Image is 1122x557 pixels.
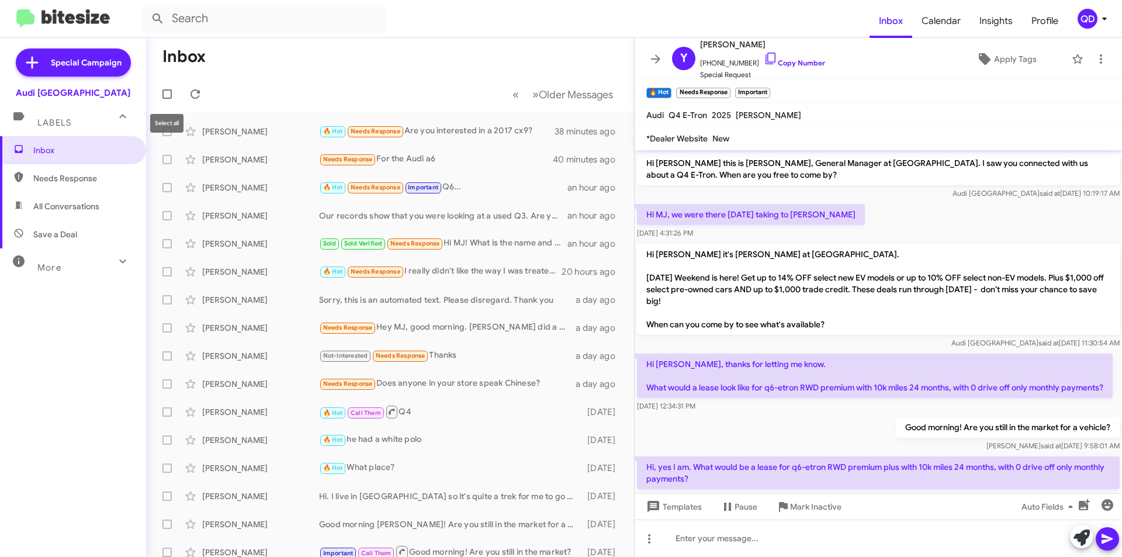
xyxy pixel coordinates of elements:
span: Important [408,184,438,191]
span: Special Request [700,69,825,81]
div: [PERSON_NAME] [202,238,319,250]
span: Needs Response [351,184,400,191]
p: Hi MJ, we were there [DATE] taking to [PERSON_NAME] [637,204,865,225]
div: Sorry, this is an automated text. Please disregard. Thank you [319,294,576,306]
p: Hi [PERSON_NAME] it's [PERSON_NAME] at [GEOGRAPHIC_DATA]. [DATE] Weekend is here! Get up to 14% O... [637,244,1120,335]
span: said at [1038,338,1059,347]
div: [PERSON_NAME] [202,322,319,334]
div: 20 hours ago [562,266,625,278]
span: 🔥 Hot [323,184,343,191]
a: Inbox [870,4,912,38]
div: Hey MJ, good morning. [PERSON_NAME] did a good job of showing us Q5 and Q7. Well consider Q7 in f... [319,321,576,334]
span: Auto Fields [1021,496,1078,517]
div: [DATE] [581,462,625,474]
span: Pause [735,496,757,517]
div: Hi MJ! What is the name and number of the company that applied the protector coat sealant? It is ... [319,237,567,250]
p: Hi, yes I am. What would be a lease for q6-etron RWD premium plus with 10k miles 24 months, with ... [637,456,1120,489]
span: 🔥 Hot [323,127,343,135]
span: [DATE] 4:31:26 PM [637,229,693,237]
div: QD [1078,9,1097,29]
div: Does anyone in your store speak Chinese? [319,377,576,390]
div: I really didn't like the way I was treated by [PERSON_NAME] though. Super rude guy ... worst expe... [319,265,562,278]
span: Q4 E-Tron [669,110,707,120]
div: [PERSON_NAME] [202,266,319,278]
span: New [712,133,729,144]
a: Calendar [912,4,970,38]
span: Save a Deal [33,229,77,240]
div: [PERSON_NAME] [202,210,319,222]
div: an hour ago [567,210,625,222]
span: » [532,87,539,102]
span: [DATE] 11:02:03 AM [637,493,698,501]
h1: Inbox [162,47,206,66]
div: Q6... [319,181,567,194]
div: [PERSON_NAME] [202,462,319,474]
p: Good morning! Are you still in the market for a vehicle? [896,417,1120,438]
span: Inbox [33,144,133,156]
div: [PERSON_NAME] [202,154,319,165]
span: Needs Response [323,324,373,331]
div: [PERSON_NAME] [202,490,319,502]
div: an hour ago [567,182,625,193]
small: 🔥 Hot [646,88,671,98]
div: Select all [150,114,183,133]
span: [PERSON_NAME] [736,110,801,120]
span: Needs Response [351,268,400,275]
div: Are you interested in a 2017 cx9? [319,124,555,138]
nav: Page navigation example [506,82,620,106]
button: Pause [711,496,767,517]
div: [PERSON_NAME] [202,378,319,390]
span: Older Messages [539,88,613,101]
span: Call Them [361,549,392,557]
a: Profile [1022,4,1068,38]
div: [PERSON_NAME] [202,126,319,137]
div: [PERSON_NAME] [202,518,319,530]
div: 38 minutes ago [555,126,625,137]
div: [DATE] [581,434,625,446]
div: Audi [GEOGRAPHIC_DATA] [16,87,130,99]
button: Apply Tags [946,49,1066,70]
div: Q4 [319,404,581,419]
div: [DATE] [581,406,625,418]
span: « [512,87,519,102]
div: What place? [319,461,581,475]
div: [PERSON_NAME] [202,182,319,193]
div: Our records show that you were looking at a used Q3. Are you looking to lease a new Q3? [319,210,567,222]
span: 🔥 Hot [323,436,343,444]
span: Y [680,49,688,68]
small: Needs Response [676,88,730,98]
div: a day ago [576,350,625,362]
span: 🔥 Hot [323,268,343,275]
button: QD [1068,9,1109,29]
div: [PERSON_NAME] [202,294,319,306]
span: said at [1040,189,1060,198]
span: Audi [GEOGRAPHIC_DATA] [DATE] 11:30:54 AM [951,338,1120,347]
span: Needs Response [351,127,400,135]
span: [PERSON_NAME] [700,37,825,51]
span: [PHONE_NUMBER] [700,51,825,69]
div: [PERSON_NAME] [202,350,319,362]
span: Important [323,549,354,557]
span: Templates [644,496,702,517]
button: Mark Inactive [767,496,851,517]
div: Hi. I live in [GEOGRAPHIC_DATA] so it's quite a trek for me to go down there. Is there anything y... [319,490,581,502]
span: Insights [970,4,1022,38]
div: [DATE] [581,490,625,502]
div: Thanks [319,349,576,362]
button: Templates [635,496,711,517]
span: All Conversations [33,200,99,212]
span: 🔥 Hot [323,464,343,472]
a: Special Campaign [16,49,131,77]
span: Apply Tags [994,49,1037,70]
span: Mark Inactive [790,496,841,517]
button: Auto Fields [1012,496,1087,517]
span: Sold Verified [344,240,383,247]
p: Hi [PERSON_NAME], thanks for letting me know. What would a lease look like for q6-etron RWD premi... [637,354,1113,398]
a: Copy Number [764,58,825,67]
span: Audi [646,110,664,120]
span: Labels [37,117,71,128]
div: For the Audi a6 [319,153,555,166]
span: 🔥 Hot [323,409,343,417]
span: Needs Response [323,380,373,388]
span: Call Them [351,409,381,417]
